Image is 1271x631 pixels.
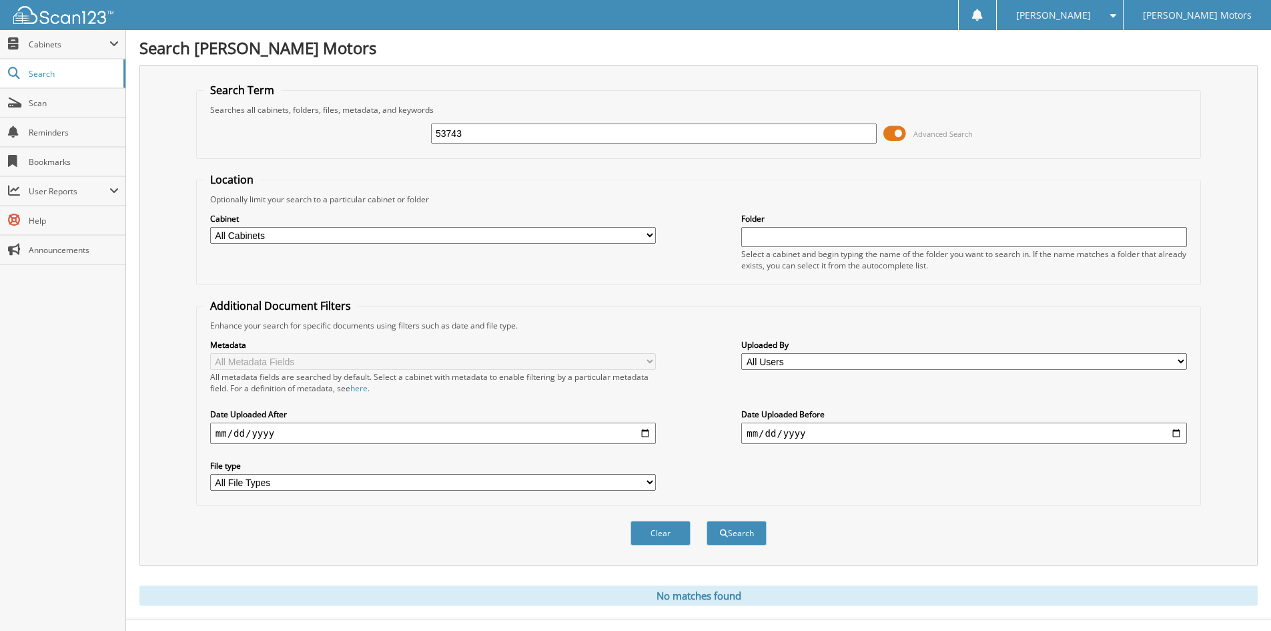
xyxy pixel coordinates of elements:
[29,244,119,256] span: Announcements
[210,409,656,420] label: Date Uploaded After
[741,339,1187,351] label: Uploaded By
[13,6,113,24] img: scan123-logo-white.svg
[139,586,1258,606] div: No matches found
[203,320,1194,331] div: Enhance your search for specific documents using filters such as date and file type.
[29,215,119,226] span: Help
[29,127,119,138] span: Reminders
[1016,11,1091,19] span: [PERSON_NAME]
[203,172,260,187] legend: Location
[29,39,109,50] span: Cabinets
[741,409,1187,420] label: Date Uploaded Before
[29,156,119,168] span: Bookmarks
[203,83,281,97] legend: Search Term
[210,371,656,394] div: All metadata fields are searched by default. Select a cabinet with metadata to enable filtering b...
[203,194,1194,205] div: Optionally limit your search to a particular cabinet or folder
[630,521,691,546] button: Clear
[707,521,767,546] button: Search
[29,186,109,197] span: User Reports
[913,129,973,139] span: Advanced Search
[1143,11,1252,19] span: [PERSON_NAME] Motors
[203,298,358,313] legend: Additional Document Filters
[210,213,656,224] label: Cabinet
[29,68,117,79] span: Search
[210,339,656,351] label: Metadata
[350,383,368,394] a: here
[741,213,1187,224] label: Folder
[29,97,119,109] span: Scan
[210,460,656,471] label: File type
[741,423,1187,444] input: end
[139,37,1258,59] h1: Search [PERSON_NAME] Motors
[741,248,1187,271] div: Select a cabinet and begin typing the name of the folder you want to search in. If the name match...
[210,423,656,444] input: start
[203,104,1194,116] div: Searches all cabinets, folders, files, metadata, and keywords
